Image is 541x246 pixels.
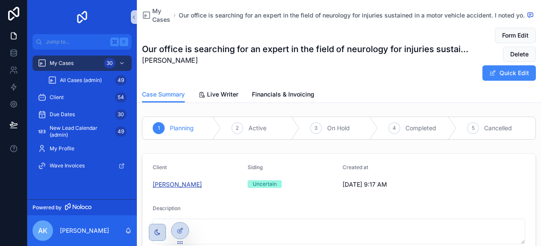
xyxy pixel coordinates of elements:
[152,7,170,24] span: My Cases
[314,125,317,132] span: 3
[327,124,350,132] span: On Hold
[179,11,532,20] a: Our office is searching for an expert in the field of neurology for injuries sustained in a motor...
[170,124,194,132] span: Planning
[503,47,536,62] button: Delete
[50,111,75,118] span: Due Dates
[252,90,314,99] span: Financials & Invoicing
[198,87,238,104] a: Live Writer
[142,43,472,55] h1: Our office is searching for an expert in the field of neurology for injuries sustained in a motor...
[33,34,132,50] button: Jump to...K
[60,77,102,84] span: All Cases (admin)
[104,58,115,68] div: 30
[393,125,396,132] span: 4
[38,225,47,236] span: AK
[50,125,112,138] span: New Lead Calendar (admin)
[33,124,132,139] a: New Lead Calendar (admin)49
[33,56,132,71] a: My Cases30
[343,180,431,189] span: [DATE] 9:17 AM
[33,107,132,122] a: Due Dates30
[207,90,238,99] span: Live Writer
[248,164,263,170] span: Siding
[153,180,202,189] a: [PERSON_NAME]
[142,7,170,24] a: My Cases
[153,205,180,211] span: Description
[60,226,109,235] p: [PERSON_NAME]
[33,90,132,105] a: Client54
[75,10,89,24] img: App logo
[27,199,137,215] a: Powered by
[248,124,266,132] span: Active
[46,38,107,45] span: Jump to...
[252,87,314,104] a: Financials & Invoicing
[50,145,74,152] span: My Profile
[236,125,239,132] span: 2
[472,125,475,132] span: 5
[27,50,137,184] div: scrollable content
[33,141,132,156] a: My Profile
[482,65,536,81] button: Quick Edit
[142,55,472,65] span: [PERSON_NAME]
[142,90,185,99] span: Case Summary
[115,75,127,85] div: 49
[121,38,127,45] span: K
[115,92,127,102] div: 54
[33,158,132,173] a: Wave Invoices
[510,50,529,59] span: Delete
[43,73,132,88] a: All Cases (admin)49
[495,28,536,43] button: Form Edit
[50,162,85,169] span: Wave Invoices
[158,125,160,132] span: 1
[343,164,368,170] span: Created at
[153,164,167,170] span: Client
[405,124,436,132] span: Completed
[502,31,529,40] span: Form Edit
[115,109,127,120] div: 30
[33,204,62,211] span: Powered by
[484,124,512,132] span: Cancelled
[50,60,74,67] span: My Cases
[253,180,277,188] div: Uncertain
[50,94,64,101] span: Client
[115,126,127,137] div: 49
[142,87,185,103] a: Case Summary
